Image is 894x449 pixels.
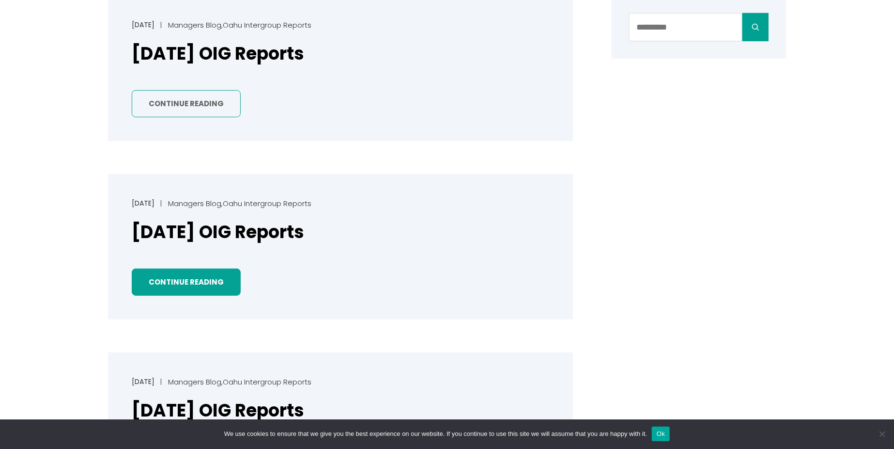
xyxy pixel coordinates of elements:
[132,90,241,117] a: Continue Reading
[223,377,311,387] a: Oahu Intergroup Reports
[132,399,304,423] a: [DATE] OIG Reports
[223,198,311,208] a: Oahu Intergroup Reports
[877,429,887,439] span: No
[224,429,647,439] span: We use cookies to ensure that we give you the best experience on our website. If you continue to ...
[742,13,769,41] button: Search
[168,198,221,208] a: Managers Blog
[652,427,670,441] button: Ok
[221,377,223,387] span: ,
[168,377,221,387] a: Managers Blog
[221,198,223,208] span: ,
[221,20,223,30] span: ,
[132,377,154,386] a: [DATE]
[132,198,154,208] a: [DATE]
[168,20,221,30] a: Managers Blog
[132,221,304,244] a: [DATE] OIG Reports
[132,20,154,30] a: [DATE]
[132,269,241,296] a: Continue Reading
[223,20,311,30] a: Oahu Intergroup Reports
[132,42,304,66] a: [DATE] OIG Reports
